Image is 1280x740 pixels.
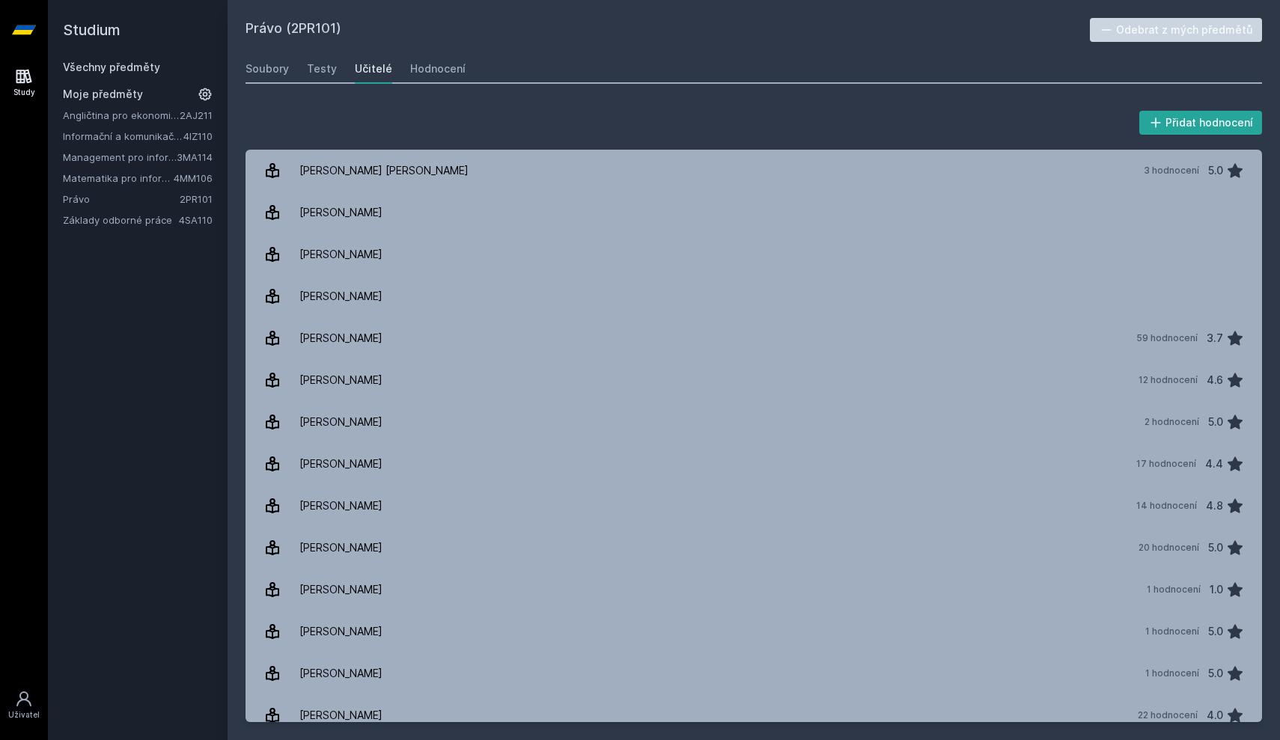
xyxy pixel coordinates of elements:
div: 2 hodnocení [1145,416,1199,428]
div: 20 hodnocení [1139,542,1199,554]
div: 4.8 [1206,491,1223,521]
div: [PERSON_NAME] [299,658,383,688]
a: Management pro informatiky a statistiky [63,150,177,165]
div: 14 hodnocení [1136,500,1197,512]
div: 1 hodnocení [1145,667,1199,679]
div: [PERSON_NAME] [299,239,383,269]
a: [PERSON_NAME] 1 hodnocení 1.0 [246,569,1262,611]
a: Matematika pro informatiky [63,171,174,186]
a: Soubory [246,54,289,84]
div: [PERSON_NAME] [299,449,383,479]
a: Základy odborné práce [63,212,179,227]
div: 4.4 [1205,449,1223,479]
a: [PERSON_NAME] 14 hodnocení 4.8 [246,485,1262,527]
div: [PERSON_NAME] [299,491,383,521]
div: [PERSON_NAME] [299,617,383,646]
button: Přidat hodnocení [1139,111,1263,135]
div: [PERSON_NAME] [PERSON_NAME] [299,156,469,186]
a: Angličtina pro ekonomická studia 1 (B2/C1) [63,108,180,123]
div: 3 hodnocení [1144,165,1199,177]
div: 22 hodnocení [1138,709,1198,721]
div: Uživatel [8,709,40,721]
a: 2PR101 [180,193,213,205]
div: 1 hodnocení [1145,626,1199,637]
div: [PERSON_NAME] [299,323,383,353]
div: Hodnocení [410,61,466,76]
a: 3MA114 [177,151,213,163]
div: Soubory [246,61,289,76]
a: [PERSON_NAME] 2 hodnocení 5.0 [246,401,1262,443]
div: 5.0 [1208,407,1223,437]
a: [PERSON_NAME] 1 hodnocení 5.0 [246,652,1262,694]
a: [PERSON_NAME] [246,275,1262,317]
a: Učitelé [355,54,392,84]
div: 4.0 [1207,700,1223,730]
div: 12 hodnocení [1139,374,1198,386]
div: 5.0 [1208,617,1223,646]
div: 5.0 [1208,533,1223,563]
div: [PERSON_NAME] [299,365,383,395]
div: 5.0 [1208,156,1223,186]
a: [PERSON_NAME] 20 hodnocení 5.0 [246,527,1262,569]
div: [PERSON_NAME] [299,281,383,311]
a: [PERSON_NAME] [PERSON_NAME] 3 hodnocení 5.0 [246,150,1262,192]
a: Hodnocení [410,54,466,84]
div: 5.0 [1208,658,1223,688]
div: [PERSON_NAME] [299,407,383,437]
div: Study [13,87,35,98]
div: [PERSON_NAME] [299,198,383,227]
a: 4IZ110 [183,130,213,142]
a: 4SA110 [179,214,213,226]
a: Testy [307,54,337,84]
div: Testy [307,61,337,76]
div: 3.7 [1207,323,1223,353]
div: 4.6 [1207,365,1223,395]
a: [PERSON_NAME] [246,233,1262,275]
a: Study [3,60,45,106]
a: [PERSON_NAME] [246,192,1262,233]
a: [PERSON_NAME] 12 hodnocení 4.6 [246,359,1262,401]
a: Všechny předměty [63,61,160,73]
a: [PERSON_NAME] 1 hodnocení 5.0 [246,611,1262,652]
div: [PERSON_NAME] [299,700,383,730]
h2: Právo (2PR101) [246,18,1090,42]
div: [PERSON_NAME] [299,575,383,605]
a: [PERSON_NAME] 22 hodnocení 4.0 [246,694,1262,736]
span: Moje předměty [63,87,143,102]
a: [PERSON_NAME] 17 hodnocení 4.4 [246,443,1262,485]
div: 59 hodnocení [1136,332,1198,344]
a: Právo [63,192,180,207]
a: Uživatel [3,682,45,728]
div: 17 hodnocení [1136,458,1196,470]
a: 2AJ211 [180,109,213,121]
div: [PERSON_NAME] [299,533,383,563]
a: Informační a komunikační technologie [63,129,183,144]
button: Odebrat z mých předmětů [1090,18,1263,42]
div: 1 hodnocení [1147,584,1201,596]
div: Učitelé [355,61,392,76]
a: [PERSON_NAME] 59 hodnocení 3.7 [246,317,1262,359]
div: 1.0 [1210,575,1223,605]
a: 4MM106 [174,172,213,184]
